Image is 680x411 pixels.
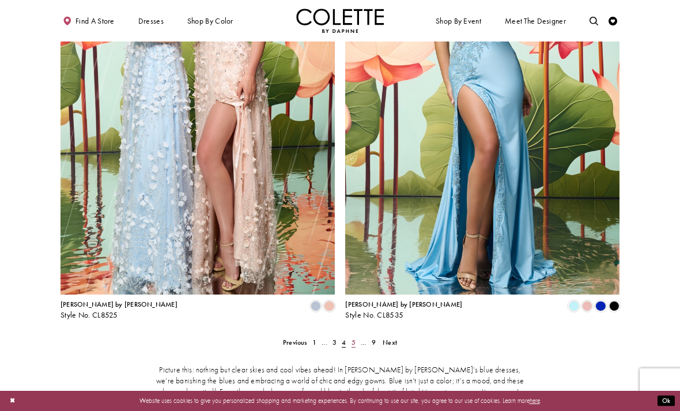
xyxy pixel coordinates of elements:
a: ... [319,336,330,349]
div: Colette by Daphne Style No. CL8525 [61,301,177,319]
span: 5 [352,338,356,347]
span: 3 [333,338,337,347]
a: Meet the designer [503,9,568,33]
span: ... [322,338,327,347]
span: 1 [312,338,316,347]
span: 9 [372,338,376,347]
a: 3 [330,336,339,349]
a: 1 [309,336,319,349]
span: Shop by color [185,9,235,33]
p: Website uses cookies to give you personalized shopping and marketing experiences. By continuing t... [63,395,617,406]
span: Current page [339,336,349,349]
a: Find a store [61,9,116,33]
span: Shop By Event [436,17,481,25]
span: [PERSON_NAME] by [PERSON_NAME] [61,300,177,309]
span: Dresses [138,17,164,25]
button: Close Dialog [5,393,20,409]
a: Check Wishlist [606,9,619,33]
i: Royal Blue [595,301,606,311]
a: Prev Page [280,336,309,349]
p: Picture this: nothing but clear skies and cool vibes ahead! In [PERSON_NAME] by [PERSON_NAME]’s b... [154,365,526,409]
span: Style No. CL8535 [345,310,403,320]
a: Next Page [380,336,400,349]
span: Previous [283,338,307,347]
button: Submit Dialog [658,395,675,406]
i: Ice Blue [311,301,321,311]
i: Black [609,301,619,311]
span: Shop by color [187,17,233,25]
span: Next [383,338,397,347]
span: Shop By Event [433,9,483,33]
span: ... [361,338,367,347]
a: here [530,397,540,405]
span: 4 [342,338,346,347]
span: Dresses [136,9,166,33]
a: Toggle search [587,9,600,33]
a: 5 [349,336,358,349]
span: Style No. CL8525 [61,310,118,320]
img: Colette by Daphne [296,9,384,33]
div: Colette by Daphne Style No. CL8535 [345,301,462,319]
a: Visit Home Page [296,9,384,33]
i: Light Blue [568,301,579,311]
span: Find a store [75,17,115,25]
i: Peachy Pink [324,301,334,311]
a: 9 [369,336,378,349]
span: Meet the designer [505,17,566,25]
i: Rose Gold [582,301,592,311]
a: ... [358,336,369,349]
span: [PERSON_NAME] by [PERSON_NAME] [345,300,462,309]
